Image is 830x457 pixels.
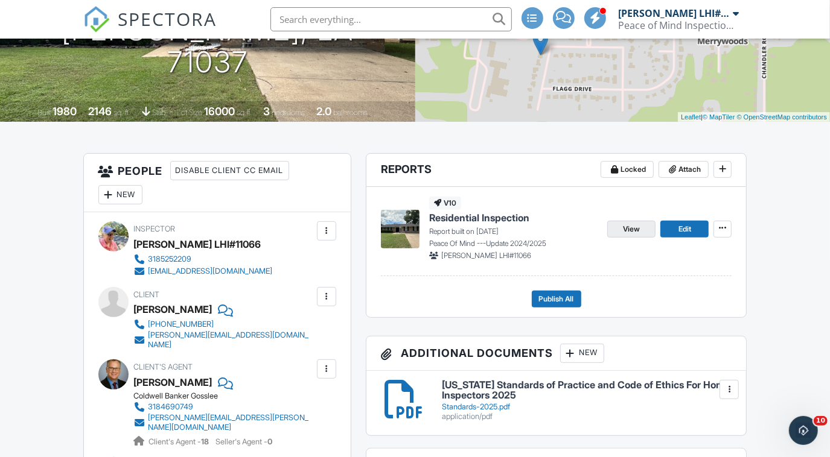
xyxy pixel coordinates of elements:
[619,19,739,31] div: Peace of Mind Inspection Service, LLC
[442,402,732,412] div: Standards-2025.pdf
[204,105,235,118] div: 16000
[737,113,827,121] a: © OpenStreetMap contributors
[366,336,747,371] h3: Additional Documents
[177,108,202,117] span: Lot Size
[53,105,77,118] div: 1980
[134,318,314,330] a: [PHONE_NUMBER]
[148,402,194,412] div: 3184690749
[134,235,261,253] div: [PERSON_NAME] LHI#11066
[202,437,209,446] strong: 18
[148,266,273,276] div: [EMAIL_ADDRESS][DOMAIN_NAME]
[134,330,314,350] a: [PERSON_NAME][EMAIL_ADDRESS][DOMAIN_NAME]
[88,105,112,118] div: 2146
[83,6,110,33] img: The Best Home Inspection Software - Spectora
[442,412,732,421] div: application/pdf
[237,108,252,117] span: sq.ft.
[268,437,273,446] strong: 0
[170,161,289,180] div: Disable Client CC Email
[134,253,273,265] a: 3185252209
[263,105,270,118] div: 3
[272,108,305,117] span: bedrooms
[134,413,314,432] a: [PERSON_NAME][EMAIL_ADDRESS][PERSON_NAME][DOMAIN_NAME]
[148,254,192,264] div: 3185252209
[149,437,211,446] span: Client's Agent -
[619,7,730,19] div: [PERSON_NAME] LHI#11066
[134,373,212,391] a: [PERSON_NAME]
[148,320,214,329] div: [PHONE_NUMBER]
[84,154,351,212] h3: People
[134,401,314,413] a: 3184690749
[333,108,368,117] span: bathrooms
[681,113,701,121] a: Leaflet
[148,330,314,350] div: [PERSON_NAME][EMAIL_ADDRESS][DOMAIN_NAME]
[152,108,165,117] span: slab
[98,185,142,204] div: New
[134,224,176,233] span: Inspector
[814,416,828,426] span: 10
[789,416,818,445] iframe: Intercom live chat
[216,437,273,446] span: Seller's Agent -
[118,6,217,31] span: SPECTORA
[134,290,160,299] span: Client
[148,413,314,432] div: [PERSON_NAME][EMAIL_ADDRESS][PERSON_NAME][DOMAIN_NAME]
[442,380,732,401] h6: [US_STATE] Standards of Practice and Code of Ethics For Home Inspectors 2025
[83,16,217,42] a: SPECTORA
[134,362,193,371] span: Client's Agent
[560,344,604,363] div: New
[316,105,331,118] div: 2.0
[270,7,512,31] input: Search everything...
[442,380,732,421] a: [US_STATE] Standards of Practice and Code of Ethics For Home Inspectors 2025 Standards-2025.pdf a...
[134,300,212,318] div: [PERSON_NAME]
[134,391,324,401] div: Coldwell Banker Gosslee
[703,113,735,121] a: © MapTiler
[113,108,130,117] span: sq. ft.
[134,265,273,277] a: [EMAIL_ADDRESS][DOMAIN_NAME]
[37,108,51,117] span: Built
[678,112,830,122] div: |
